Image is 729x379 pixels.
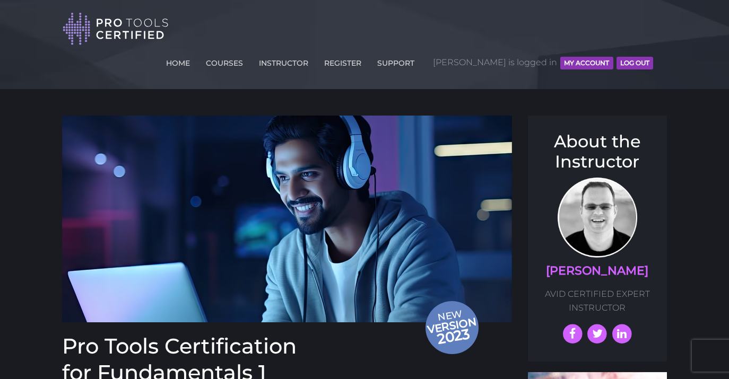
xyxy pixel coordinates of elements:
span: [PERSON_NAME] is logged in [433,47,653,78]
button: Log Out [617,57,653,69]
a: REGISTER [322,52,364,69]
button: MY ACCOUNT [560,57,613,69]
span: 2023 [426,323,481,349]
p: AVID CERTIFIED EXPERT INSTRUCTOR [539,287,657,314]
a: Newversion 2023 [62,116,512,322]
img: AVID Expert Instructor, Professor Scott Beckett profile photo [558,178,637,258]
a: COURSES [203,52,246,69]
h3: About the Instructor [539,131,657,172]
a: [PERSON_NAME] [546,263,648,278]
img: Pro Tools Certified Logo [63,12,169,46]
a: INSTRUCTOR [256,52,311,69]
img: Pro tools certified Fundamentals 1 Course cover [62,116,512,322]
a: SUPPORT [375,52,417,69]
a: HOME [163,52,193,69]
span: New [425,307,481,349]
span: version [425,318,478,332]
